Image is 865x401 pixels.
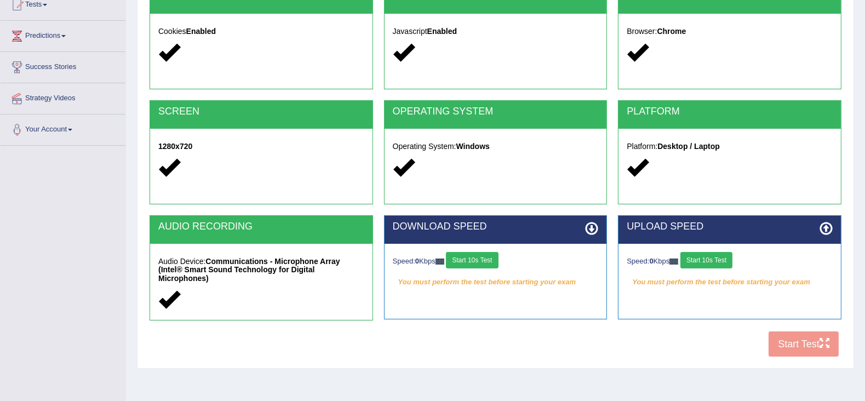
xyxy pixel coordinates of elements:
[1,114,125,142] a: Your Account
[627,27,833,36] h5: Browser:
[158,27,364,36] h5: Cookies
[393,142,599,151] h5: Operating System:
[456,142,490,151] strong: Windows
[158,221,364,232] h2: AUDIO RECORDING
[627,274,833,290] em: You must perform the test before starting your exam
[436,259,444,265] img: ajax-loader-fb-connection.gif
[680,252,732,268] button: Start 10s Test
[657,27,686,36] strong: Chrome
[1,21,125,48] a: Predictions
[427,27,457,36] strong: Enabled
[627,252,833,271] div: Speed: Kbps
[415,257,419,265] strong: 0
[446,252,498,268] button: Start 10s Test
[627,106,833,117] h2: PLATFORM
[158,257,364,283] h5: Audio Device:
[669,259,678,265] img: ajax-loader-fb-connection.gif
[627,142,833,151] h5: Platform:
[657,142,720,151] strong: Desktop / Laptop
[627,221,833,232] h2: UPLOAD SPEED
[393,221,599,232] h2: DOWNLOAD SPEED
[1,83,125,111] a: Strategy Videos
[1,52,125,79] a: Success Stories
[393,274,599,290] em: You must perform the test before starting your exam
[158,142,192,151] strong: 1280x720
[393,27,599,36] h5: Javascript
[186,27,216,36] strong: Enabled
[158,106,364,117] h2: SCREEN
[393,252,599,271] div: Speed: Kbps
[393,106,599,117] h2: OPERATING SYSTEM
[158,257,340,283] strong: Communications - Microphone Array (Intel® Smart Sound Technology for Digital Microphones)
[650,257,654,265] strong: 0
